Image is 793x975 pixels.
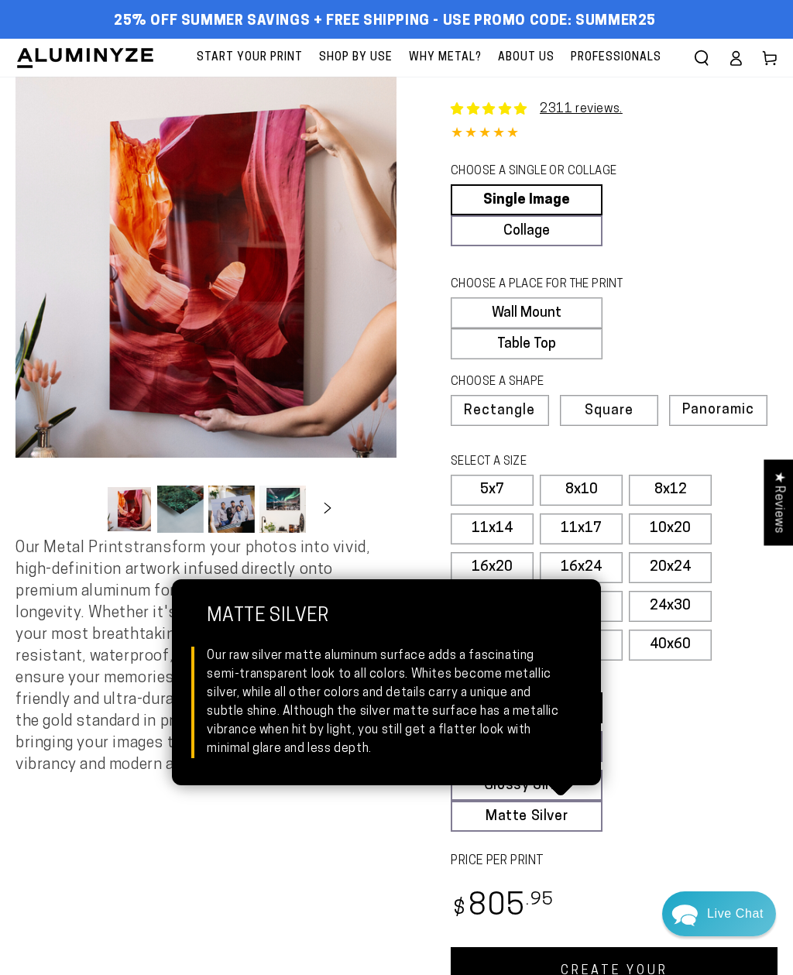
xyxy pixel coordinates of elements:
[451,297,602,328] label: Wall Mount
[311,493,345,527] button: Slide right
[451,552,534,583] label: 16x20
[571,48,661,67] span: Professionals
[453,899,466,920] span: $
[451,513,534,544] label: 11x14
[526,891,554,909] sup: .95
[629,591,712,622] label: 24x30
[189,39,311,77] a: Start Your Print
[451,475,534,506] label: 5x7
[451,215,602,246] a: Collage
[15,46,155,70] img: Aluminyze
[629,552,712,583] label: 20x24
[451,892,554,922] bdi: 805
[451,328,602,359] label: Table Top
[540,552,623,583] label: 16x24
[464,404,535,418] span: Rectangle
[409,48,482,67] span: Why Metal?
[451,123,778,146] div: 4.85 out of 5.0 stars
[401,39,489,77] a: Why Metal?
[451,100,623,118] a: 2311 reviews.
[207,606,566,647] strong: Matte Silver
[662,891,776,936] div: Chat widget toggle
[114,13,656,30] span: 25% off Summer Savings + Free Shipping - Use Promo Code: SUMMER25
[451,184,602,215] a: Single Image
[685,41,719,75] summary: Search our site
[311,39,400,77] a: Shop By Use
[540,513,623,544] label: 11x17
[498,48,554,67] span: About Us
[451,770,602,801] a: Glossy Silver
[451,163,640,180] legend: CHOOSE A SINGLE OR COLLAGE
[157,486,204,533] button: Load image 2 in gallery view
[197,48,303,67] span: Start Your Print
[490,39,562,77] a: About Us
[585,404,633,418] span: Square
[207,647,566,758] div: Our raw silver matte aluminum surface adds a fascinating semi-transparent look to all colors. Whi...
[629,475,712,506] label: 8x12
[707,891,764,936] div: Contact Us Directly
[451,454,640,471] legend: SELECT A SIZE
[451,374,640,391] legend: CHOOSE A SHAPE
[451,801,602,832] a: Matte Silver
[629,630,712,661] label: 40x60
[629,513,712,544] label: 10x20
[451,853,778,870] label: PRICE PER PRINT
[319,48,393,67] span: Shop By Use
[540,475,623,506] label: 8x10
[15,541,394,773] span: Our Metal Prints transform your photos into vivid, high-definition artwork infused directly onto ...
[208,486,255,533] button: Load image 3 in gallery view
[67,493,101,527] button: Slide left
[259,486,306,533] button: Load image 4 in gallery view
[563,39,669,77] a: Professionals
[540,103,623,115] a: 2311 reviews.
[15,77,396,537] media-gallery: Gallery Viewer
[106,486,153,533] button: Load image 1 in gallery view
[451,276,640,294] legend: CHOOSE A PLACE FOR THE PRINT
[682,403,754,417] span: Panoramic
[764,459,793,545] div: Click to open Judge.me floating reviews tab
